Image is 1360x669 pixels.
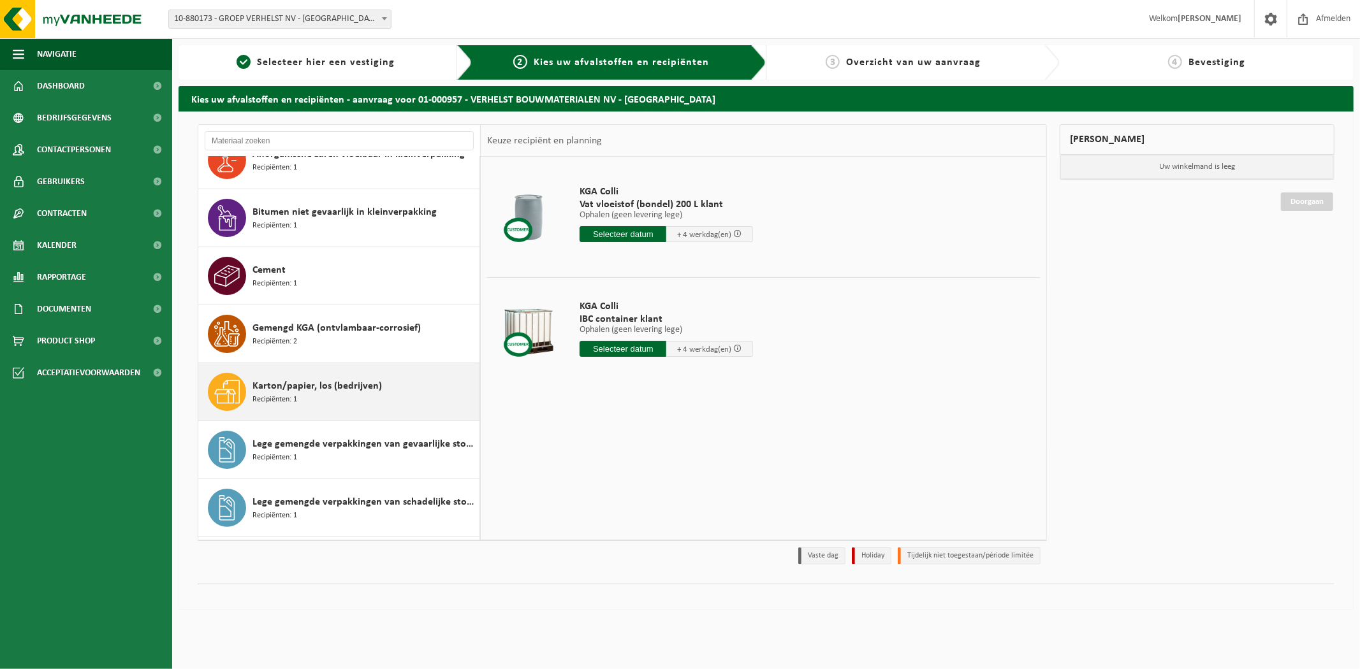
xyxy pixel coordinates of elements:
span: Recipiënten: 1 [252,510,297,522]
span: 4 [1168,55,1182,69]
input: Materiaal zoeken [205,131,474,150]
button: Anorganische zuren vloeibaar in kleinverpakking Recipiënten: 1 [198,131,480,189]
div: [PERSON_NAME] [1060,124,1334,155]
span: + 4 werkdag(en) [677,345,731,354]
a: Doorgaan [1281,192,1333,211]
button: Lege gemengde verpakkingen van gevaarlijke stoffen Recipiënten: 1 [198,421,480,479]
span: Recipiënten: 1 [252,220,297,232]
span: Selecteer hier een vestiging [257,57,395,68]
h2: Kies uw afvalstoffen en recipiënten - aanvraag voor 01-000957 - VERHELST BOUWMATERIALEN NV - [GEO... [179,86,1354,111]
div: Keuze recipiënt en planning [481,125,608,157]
button: Cement Recipiënten: 1 [198,247,480,305]
p: Ophalen (geen levering lege) [580,326,753,334]
span: Lege gemengde verpakkingen van schadelijke stoffen [252,494,476,510]
span: 3 [826,55,840,69]
span: 1 [237,55,251,69]
span: Recipiënten: 1 [252,452,297,464]
span: Kalender [37,229,77,261]
button: Bitumen niet gevaarlijk in kleinverpakking Recipiënten: 1 [198,189,480,247]
span: Contactpersonen [37,134,111,166]
input: Selecteer datum [580,341,666,357]
li: Tijdelijk niet toegestaan/période limitée [898,547,1041,565]
span: Dashboard [37,70,85,102]
span: 2 [513,55,527,69]
span: 10-880173 - GROEP VERHELST NV - OOSTENDE [169,10,391,28]
span: KGA Colli [580,185,753,198]
span: Recipiënten: 2 [252,336,297,348]
span: Bitumen niet gevaarlijk in kleinverpakking [252,205,437,220]
input: Selecteer datum [580,226,666,242]
span: Recipiënten: 1 [252,278,297,290]
span: Bedrijfsgegevens [37,102,112,134]
span: Recipiënten: 1 [252,394,297,406]
button: Lege gemengde verpakkingen van schadelijke stoffen Recipiënten: 1 [198,479,480,537]
span: Gebruikers [37,166,85,198]
span: Acceptatievoorwaarden [37,357,140,389]
span: Contracten [37,198,87,229]
button: Karton/papier, los (bedrijven) Recipiënten: 1 [198,363,480,421]
span: 10-880173 - GROEP VERHELST NV - OOSTENDE [168,10,391,29]
strong: [PERSON_NAME] [1178,14,1241,24]
span: Karton/papier, los (bedrijven) [252,378,382,394]
span: KGA Colli [580,300,753,313]
span: Bevestiging [1188,57,1245,68]
li: Holiday [852,547,891,565]
p: Ophalen (geen levering lege) [580,211,753,220]
span: Documenten [37,293,91,325]
span: Cement [252,263,286,278]
span: Gemengd KGA (ontvlambaar-corrosief) [252,320,421,336]
li: Vaste dag [798,547,845,565]
a: 1Selecteer hier een vestiging [185,55,447,70]
button: Gemengd KGA (ontvlambaar-corrosief) Recipiënten: 2 [198,305,480,363]
span: Product Shop [37,325,95,357]
span: Vat vloeistof (bondel) 200 L klant [580,198,753,211]
span: Rapportage [37,261,86,293]
span: + 4 werkdag(en) [677,231,731,239]
span: IBC container klant [580,313,753,326]
p: Uw winkelmand is leeg [1060,155,1334,179]
span: Kies uw afvalstoffen en recipiënten [534,57,709,68]
span: Lege gemengde verpakkingen van gevaarlijke stoffen [252,436,476,452]
span: Navigatie [37,38,77,70]
span: Overzicht van uw aanvraag [846,57,981,68]
span: Recipiënten: 1 [252,162,297,174]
